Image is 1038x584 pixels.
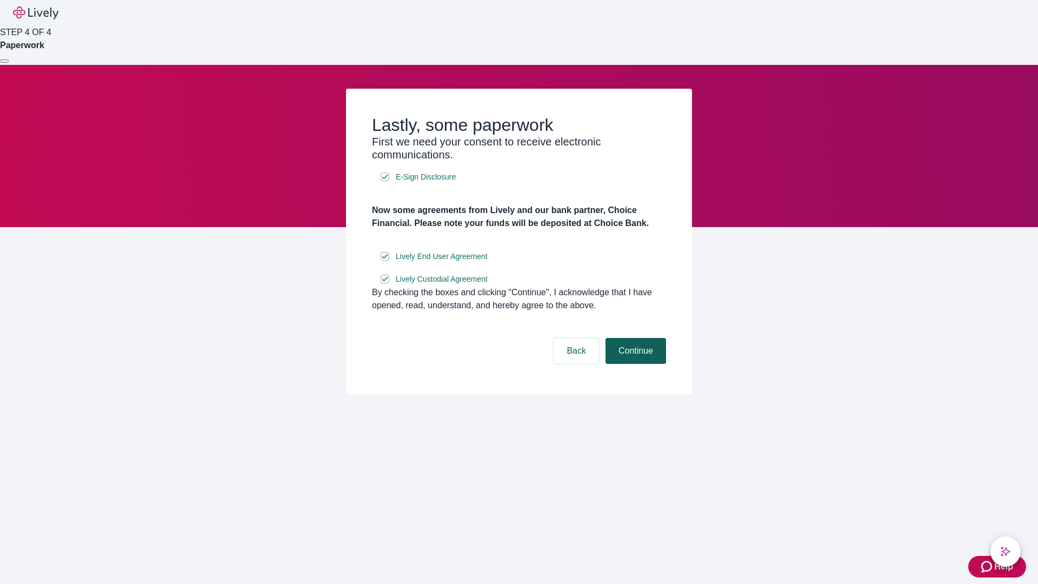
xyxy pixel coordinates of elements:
[396,251,488,262] span: Lively End User Agreement
[394,170,458,184] a: e-sign disclosure document
[605,338,666,364] button: Continue
[372,115,666,135] h2: Lastly, some paperwork
[1000,546,1011,557] svg: Lively AI Assistant
[994,560,1013,573] span: Help
[394,250,490,263] a: e-sign disclosure document
[396,171,456,183] span: E-Sign Disclosure
[372,135,666,161] h3: First we need your consent to receive electronic communications.
[396,274,488,285] span: Lively Custodial Agreement
[372,204,666,230] h4: Now some agreements from Lively and our bank partner, Choice Financial. Please note your funds wi...
[554,338,599,364] button: Back
[981,560,994,573] svg: Zendesk support icon
[372,286,666,312] div: By checking the boxes and clicking “Continue", I acknowledge that I have opened, read, understand...
[13,6,58,19] img: Lively
[990,536,1021,567] button: chat
[968,556,1026,578] button: Zendesk support iconHelp
[394,273,490,286] a: e-sign disclosure document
